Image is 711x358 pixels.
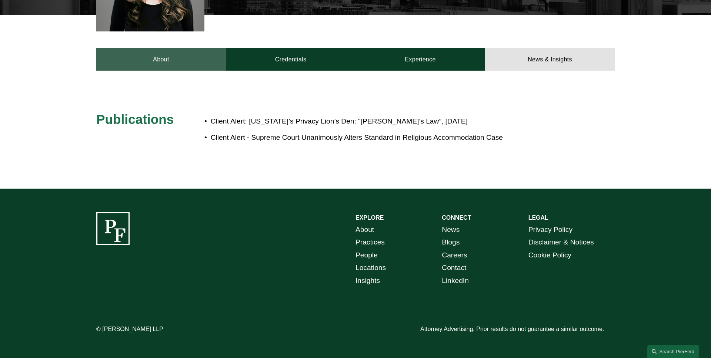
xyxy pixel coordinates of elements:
[355,261,386,274] a: Locations
[355,215,384,221] strong: EXPLORE
[355,274,380,287] a: Insights
[442,249,467,262] a: Careers
[528,249,571,262] a: Cookie Policy
[211,115,550,128] p: Client Alert: [US_STATE]’s Privacy Lion’s Den: “[PERSON_NAME]’s Law”, [DATE]
[96,324,204,335] p: © [PERSON_NAME] LLP
[647,345,699,358] a: Search this site
[442,274,469,287] a: LinkedIn
[442,236,460,249] a: Blogs
[211,131,550,144] p: Client Alert - Supreme Court Unanimously Alters Standard in Religious Accommodation Case
[96,48,226,70] a: About
[420,324,615,335] p: Attorney Advertising. Prior results do not guarantee a similar outcome.
[355,249,378,262] a: People
[355,48,485,70] a: Experience
[96,112,174,126] span: Publications
[442,261,466,274] a: Contact
[355,236,385,249] a: Practices
[485,48,615,70] a: News & Insights
[528,223,573,236] a: Privacy Policy
[528,215,548,221] strong: LEGAL
[355,223,374,236] a: About
[226,48,355,70] a: Credentials
[442,223,460,236] a: News
[442,215,471,221] strong: CONNECT
[528,236,594,249] a: Disclaimer & Notices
